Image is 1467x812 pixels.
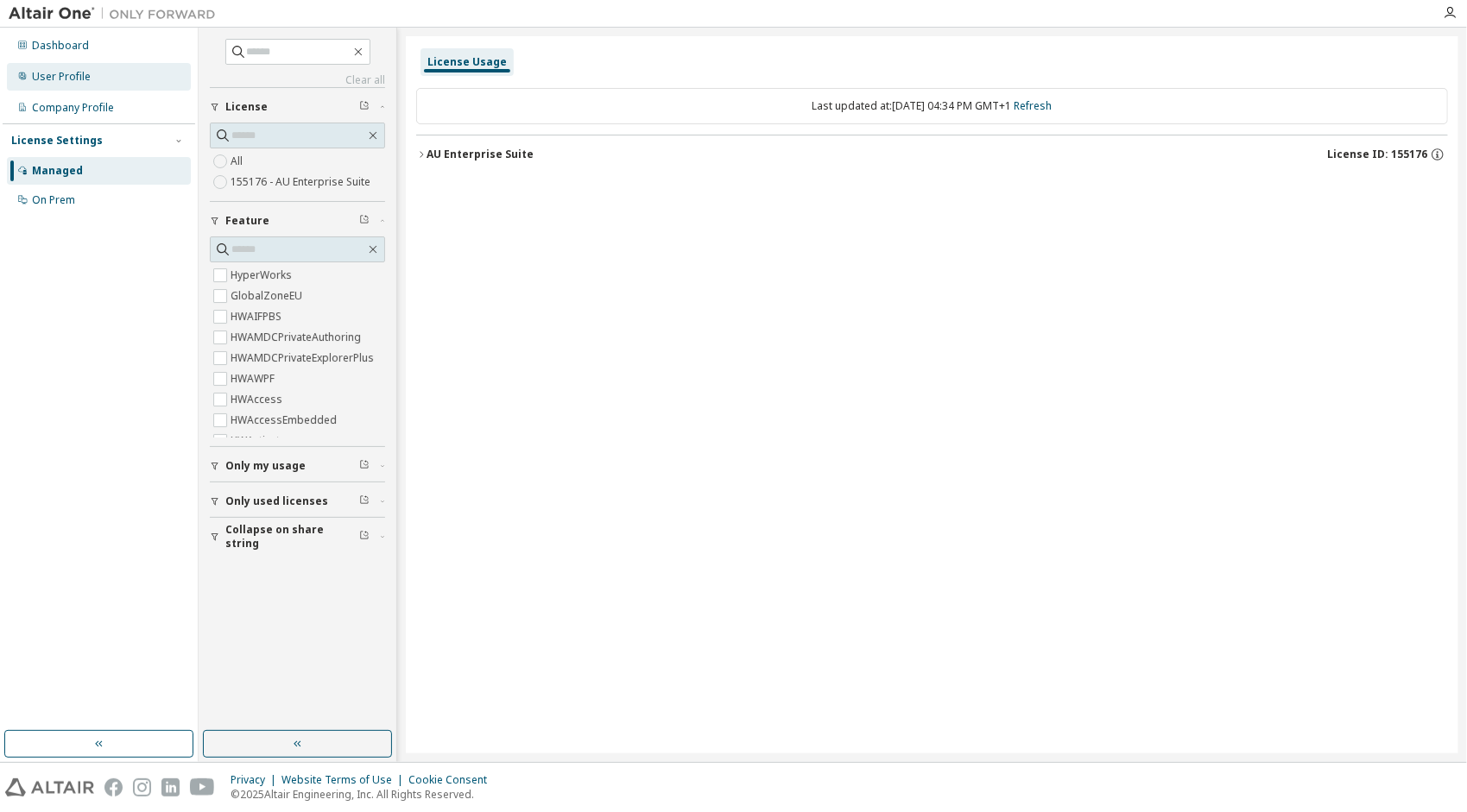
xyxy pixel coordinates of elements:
label: HWAIFPBS [231,306,285,327]
span: Collapse on share string [225,523,359,551]
span: Clear filter [359,459,370,473]
span: Only my usage [225,459,306,473]
span: Clear filter [359,214,370,228]
div: Dashboard [32,39,89,53]
label: HWActivate [231,431,289,451]
span: Clear filter [359,530,370,544]
button: Feature [210,202,385,240]
label: 155176 - AU Enterprise Suite [231,172,374,192]
label: All [231,151,246,172]
a: Clear all [210,73,385,87]
label: HWAMDCPrivateExplorerPlus [231,348,377,368]
img: youtube.svg [190,778,215,796]
label: HWAMDCPrivateAuthoring [231,327,364,348]
img: Altair One [9,5,224,22]
div: Company Profile [32,101,114,115]
button: Collapse on share string [210,518,385,556]
a: Refresh [1015,98,1053,113]
div: User Profile [32,70,91,84]
label: HyperWorks [231,265,295,286]
div: On Prem [32,193,75,207]
div: License Usage [427,55,507,69]
label: GlobalZoneEU [231,286,306,306]
label: HWAWPF [231,368,278,389]
p: © 2025 Altair Engineering, Inc. All Rights Reserved. [231,787,497,802]
label: HWAccess [231,389,286,410]
button: Only used licenses [210,482,385,520]
span: License ID: 155176 [1327,148,1427,161]
div: Cookie Consent [408,773,497,787]
span: Feature [225,214,269,228]
img: facebook.svg [104,778,123,796]
span: Only used licenses [225,494,328,508]
img: linkedin.svg [161,778,180,796]
img: altair_logo.svg [5,778,94,796]
div: Last updated at: [DATE] 04:34 PM GMT+1 [416,88,1448,124]
label: HWAccessEmbedded [231,410,340,431]
span: License [225,100,268,114]
div: Managed [32,164,83,178]
span: Clear filter [359,494,370,508]
button: AU Enterprise SuiteLicense ID: 155176 [416,135,1448,173]
div: Website Terms of Use [281,773,408,787]
div: Privacy [231,773,281,787]
div: License Settings [11,134,103,148]
button: Only my usage [210,447,385,485]
img: instagram.svg [133,778,151,796]
span: Clear filter [359,100,370,114]
div: AU Enterprise Suite [427,148,534,161]
button: License [210,88,385,126]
